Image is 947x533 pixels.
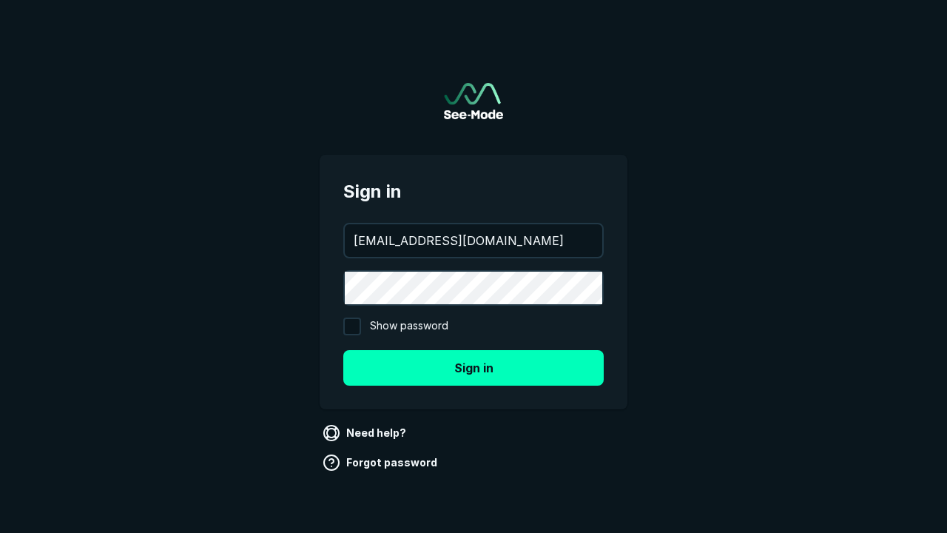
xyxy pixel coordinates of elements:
[343,350,604,386] button: Sign in
[320,421,412,445] a: Need help?
[444,83,503,119] img: See-Mode Logo
[343,178,604,205] span: Sign in
[444,83,503,119] a: Go to sign in
[320,451,443,475] a: Forgot password
[370,318,448,335] span: Show password
[345,224,602,257] input: your@email.com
